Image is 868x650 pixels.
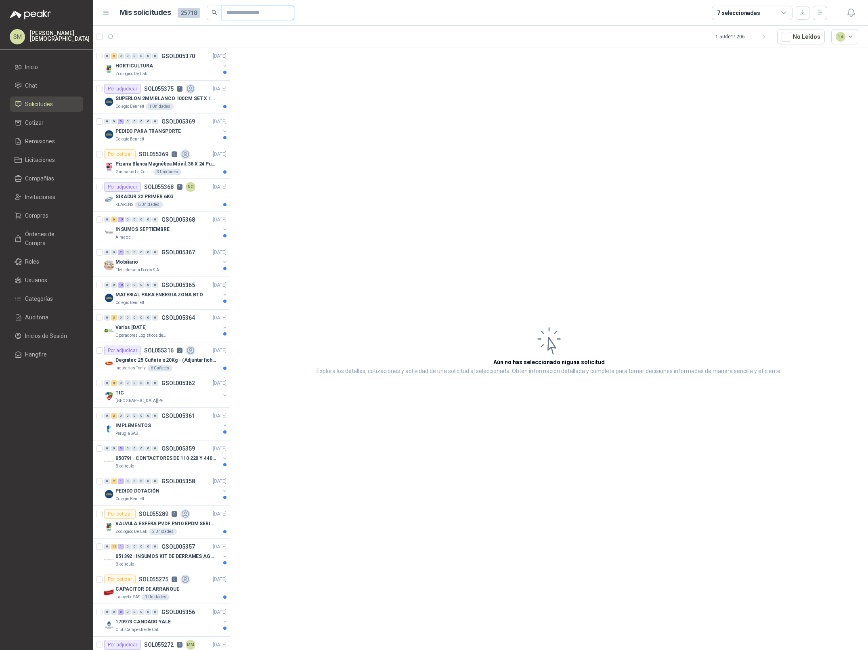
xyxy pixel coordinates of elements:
a: Por cotizarSOL0552890[DATE] Company LogoVALVULA ESFERA PVDF PN10 EPDM SERIE EX D 25MM CEPEX64926T... [93,506,230,539]
div: 0 [152,609,158,615]
div: 0 [125,609,131,615]
img: Company Logo [104,391,114,401]
div: 0 [104,250,110,255]
p: GSOL005358 [161,478,195,484]
p: PEDIDO DOTACIÓN [115,487,159,495]
div: 3 Unidades [153,169,181,175]
div: 12 [111,544,117,549]
a: Usuarios [10,273,83,288]
a: 0 3 0 0 0 0 0 0 GSOL005361[DATE] Company LogoIMPLEMENTOSPerugia SAS [104,411,228,437]
p: [PERSON_NAME] [DEMOGRAPHIC_DATA] [30,30,90,42]
img: Company Logo [104,555,114,564]
p: Almatec [115,234,131,241]
img: Company Logo [104,228,114,237]
div: 0 [125,217,131,222]
p: 0 [172,151,177,157]
a: Órdenes de Compra [10,226,83,251]
p: [DATE] [213,216,226,224]
a: 0 3 0 0 0 0 0 0 GSOL005362[DATE] Company LogoTIC[GEOGRAPHIC_DATA][PERSON_NAME] [104,378,228,404]
a: 0 2 1 0 0 0 0 0 GSOL005358[DATE] Company LogoPEDIDO DOTACIÓNColegio Bennett [104,476,228,502]
div: 0 [138,609,145,615]
div: 0 [111,446,117,451]
p: 0 [172,577,177,582]
p: VALVULA ESFERA PVDF PN10 EPDM SERIE EX D 25MM CEPEX64926TREME [115,520,216,528]
div: 0 [104,413,110,419]
p: SUPERLON 2MM BLANCO 100CM SET X 150 METROS [115,95,216,103]
div: 0 [138,282,145,288]
div: Por cotizar [104,575,136,584]
span: Solicitudes [25,100,53,109]
p: PEDIDO PARA TRANSPORTE [115,128,181,135]
div: 0 [138,544,145,549]
p: INSUMOS SEPTIEMBRE [115,226,170,233]
div: 0 [145,119,151,124]
p: Explora los detalles, cotizaciones y actividad de una solicitud al seleccionarla. Obtén informaci... [317,367,782,376]
div: 0 [145,413,151,419]
div: 0 [132,119,138,124]
p: [DATE] [213,608,226,616]
div: 0 [132,380,138,386]
p: Degratec 25 Cuñete x 20Kg - (Adjuntar ficha técnica) [115,356,216,364]
div: Por adjudicar [104,640,141,650]
p: [DATE] [213,52,226,60]
p: TIC [115,389,124,397]
img: Company Logo [104,587,114,597]
div: Por cotizar [104,509,136,519]
div: Por adjudicar [104,346,141,355]
div: 0 [152,446,158,451]
img: Company Logo [104,293,114,303]
a: 0 6 15 0 0 0 0 0 GSOL005368[DATE] Company LogoINSUMOS SEPTIEMBREAlmatec [104,215,228,241]
p: 0 [172,511,177,517]
img: Logo peakr [10,10,51,19]
a: Solicitudes [10,96,83,112]
a: Por adjudicarSOL0553751[DATE] Company LogoSUPERLON 2MM BLANCO 100CM SET X 150 METROSColegio Benne... [93,81,230,113]
a: Compañías [10,171,83,186]
img: Company Logo [104,326,114,335]
p: Operadores Logísticos del Caribe [115,332,166,339]
div: 0 [125,250,131,255]
div: 0 [145,53,151,59]
div: 0 [145,380,151,386]
span: Auditoria [25,313,48,322]
div: 15 [118,217,124,222]
a: 0 0 5 0 0 0 0 0 GSOL005369[DATE] Company LogoPEDIDO PARA TRANSPORTEColegio Bennett [104,117,228,143]
div: 0 [132,315,138,321]
img: Company Logo [104,489,114,499]
div: 0 [104,446,110,451]
p: Colegio Bennett [115,103,144,110]
h1: Mis solicitudes [120,7,171,19]
p: GSOL005364 [161,315,195,321]
a: Por cotizarSOL0553690[DATE] Company LogoPizarra Blanca Magnética Móvil, 36 X 24 Pulgadas, DobGimn... [93,146,230,179]
div: 0 [132,53,138,59]
div: 0 [138,478,145,484]
div: 0 [104,609,110,615]
a: Invitaciones [10,189,83,205]
a: Chat [10,78,83,93]
div: 0 [152,413,158,419]
span: Cotizar [25,118,44,127]
div: 0 [145,544,151,549]
img: Company Logo [104,620,114,630]
p: 1 [177,86,182,92]
p: [DATE] [213,281,226,289]
div: 0 [138,53,145,59]
span: Órdenes de Compra [25,230,75,247]
p: SOL055289 [139,511,168,517]
div: 1 Unidades [146,103,174,110]
p: GSOL005359 [161,446,195,451]
div: 0 [138,250,145,255]
p: Biocirculo [115,463,134,470]
span: 25718 [178,8,200,18]
p: [DATE] [213,412,226,420]
p: KLARENS [115,201,133,208]
div: 2 [111,478,117,484]
a: Por cotizarSOL0552750[DATE] Company LogoCAPACITOR DE ARRANQUELafayette SAS1 Unidades [93,571,230,604]
p: [DATE] [213,543,226,551]
span: Hangfire [25,350,47,359]
div: 0 [145,478,151,484]
a: Remisiones [10,134,83,149]
p: SOL055272 [144,642,174,648]
div: 0 [132,609,138,615]
div: 0 [152,478,158,484]
p: CAPACITOR DE ARRANQUE [115,585,179,593]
